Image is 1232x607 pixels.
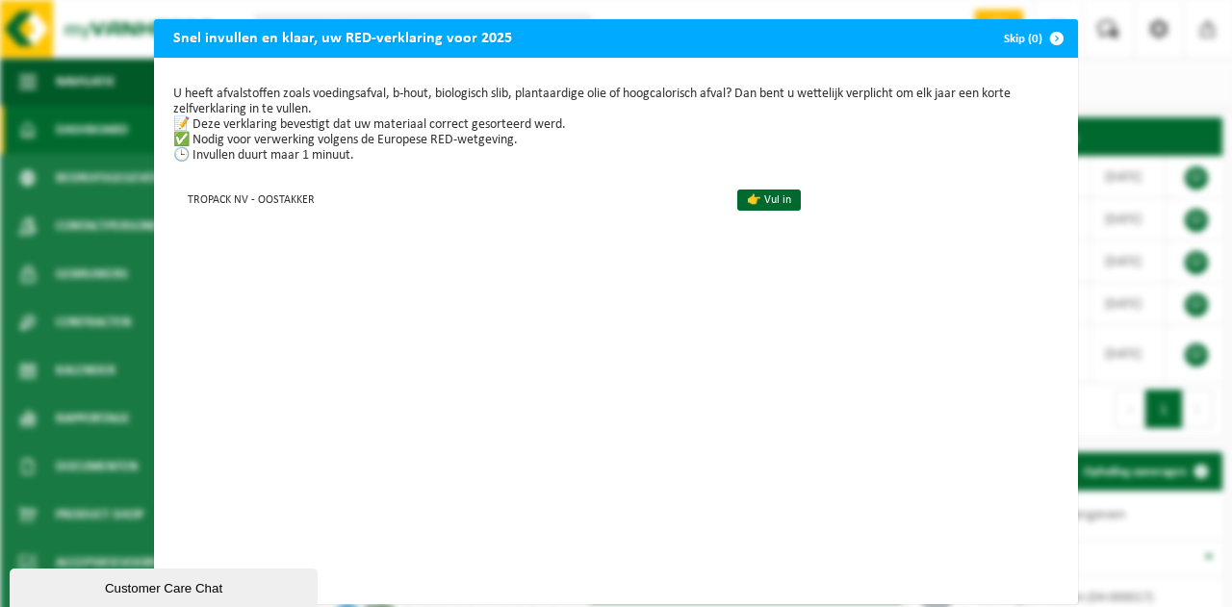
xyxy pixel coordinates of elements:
[10,565,321,607] iframe: chat widget
[737,190,801,211] a: 👉 Vul in
[173,87,1059,164] p: U heeft afvalstoffen zoals voedingsafval, b-hout, biologisch slib, plantaardige olie of hoogcalor...
[988,19,1076,58] button: Skip (0)
[154,19,531,56] h2: Snel invullen en klaar, uw RED-verklaring voor 2025
[173,183,721,215] td: TROPACK NV - OOSTAKKER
